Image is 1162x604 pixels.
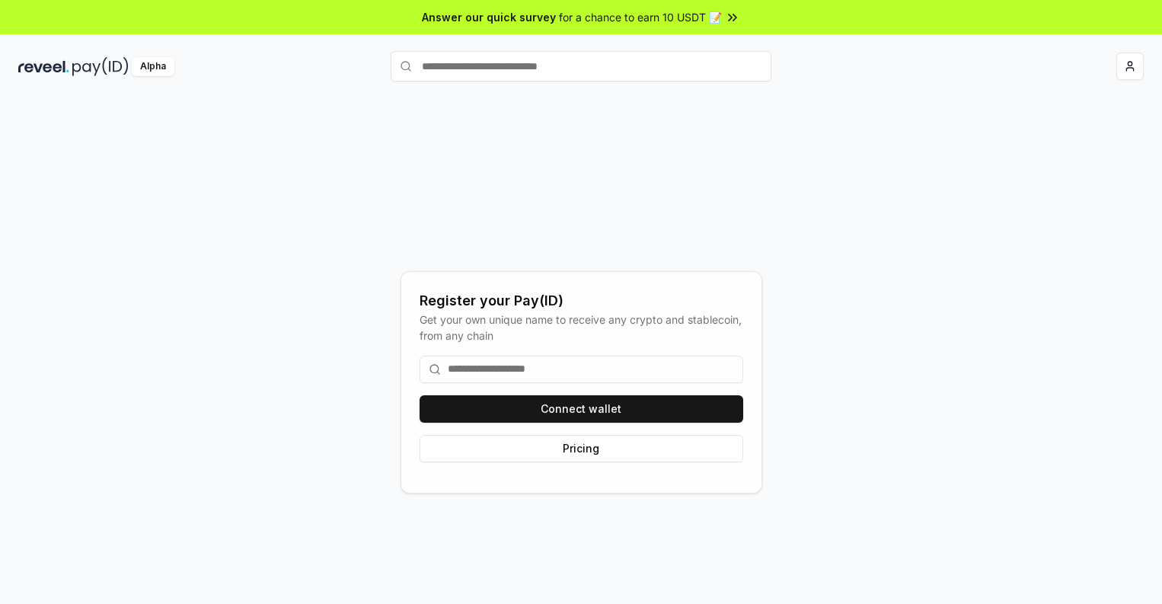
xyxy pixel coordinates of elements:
div: Alpha [132,57,174,76]
button: Connect wallet [420,395,743,423]
span: for a chance to earn 10 USDT 📝 [559,9,722,25]
img: reveel_dark [18,57,69,76]
button: Pricing [420,435,743,462]
div: Register your Pay(ID) [420,290,743,312]
div: Get your own unique name to receive any crypto and stablecoin, from any chain [420,312,743,344]
img: pay_id [72,57,129,76]
span: Answer our quick survey [422,9,556,25]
